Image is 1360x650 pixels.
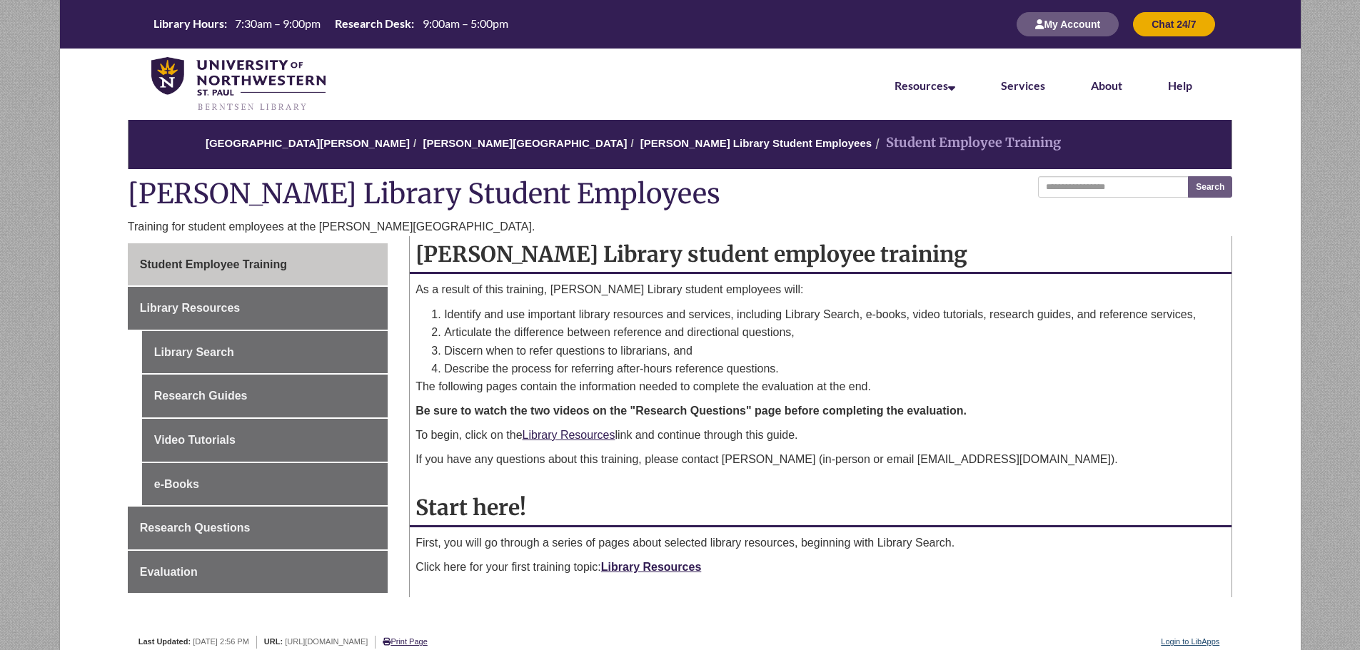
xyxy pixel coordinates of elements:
[128,176,1233,214] h1: [PERSON_NAME] Library Student Employees
[235,16,321,30] span: 7:30am – 9:00pm
[142,375,388,417] a: Research Guides
[148,16,514,33] a: Hours Today
[329,16,416,31] th: Research Desk:
[415,378,1226,395] p: The following pages contain the information needed to complete the evaluation at the end.
[285,637,368,646] span: [URL][DOMAIN_NAME]
[128,551,388,594] a: Evaluation
[1168,78,1192,92] a: Help
[872,133,1061,153] li: Student Employee Training
[1133,18,1214,30] a: Chat 24/7
[423,137,627,149] a: [PERSON_NAME][GEOGRAPHIC_DATA]
[415,559,1226,576] p: Click here for your first training topic:
[415,405,967,417] strong: Be sure to watch the two videos on the "Research Questions" page before completing the evaluation.
[148,16,229,31] th: Library Hours:
[415,281,1226,298] p: As a result of this training, [PERSON_NAME] Library student employees will:
[415,427,1226,444] p: To begin, click on the link and continue through this guide.
[1161,637,1219,646] a: Login to LibApps
[128,243,388,594] div: Guide Pages
[410,489,1231,527] h2: Start here!
[523,429,615,441] a: Library Resources
[151,57,326,113] img: UNWSP Library Logo
[601,561,702,573] a: Library Resources
[444,342,1226,360] li: Discern when to refer questions to librarians, and
[895,78,955,92] a: Resources
[142,463,388,506] a: e-Books
[415,451,1226,468] p: If you have any questions about this training, please contact [PERSON_NAME] (in-person or email [...
[1091,78,1122,92] a: About
[140,258,287,270] span: Student Employee Training
[383,637,427,646] a: Print Page
[128,220,535,233] span: Training for student employees at the [PERSON_NAME][GEOGRAPHIC_DATA].
[193,637,249,646] span: [DATE] 2:56 PM
[140,522,251,534] span: Research Questions
[1017,12,1119,36] button: My Account
[444,360,1226,378] li: Describe the process for referring after-hours reference questions.
[1001,78,1045,92] a: Services
[1188,176,1232,198] button: Search
[128,243,388,286] a: Student Employee Training
[1017,18,1119,30] a: My Account
[1133,12,1214,36] button: Chat 24/7
[444,305,1226,324] li: Identify and use important library resources and services, including Library Search, e-books, vid...
[148,16,514,31] table: Hours Today
[206,137,410,149] a: [GEOGRAPHIC_DATA][PERSON_NAME]
[415,534,1226,552] p: First, you will go through a series of pages about selected library resources, beginning with Lib...
[128,287,388,330] a: Library Resources
[142,419,388,462] a: Video Tutorials
[140,302,241,314] span: Library Resources
[140,566,198,578] span: Evaluation
[423,16,508,30] span: 9:00am – 5:00pm
[128,120,1233,169] nav: breadcrumb
[410,236,1231,274] h2: [PERSON_NAME] Library student employee training
[142,331,388,374] a: Library Search
[128,507,388,549] a: Research Questions
[640,137,872,149] a: [PERSON_NAME] Library Student Employees
[138,637,191,646] span: Last Updated:
[383,638,391,646] i: Print Page
[264,637,283,646] span: URL:
[444,323,1226,342] li: Articulate the difference between reference and directional questions,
